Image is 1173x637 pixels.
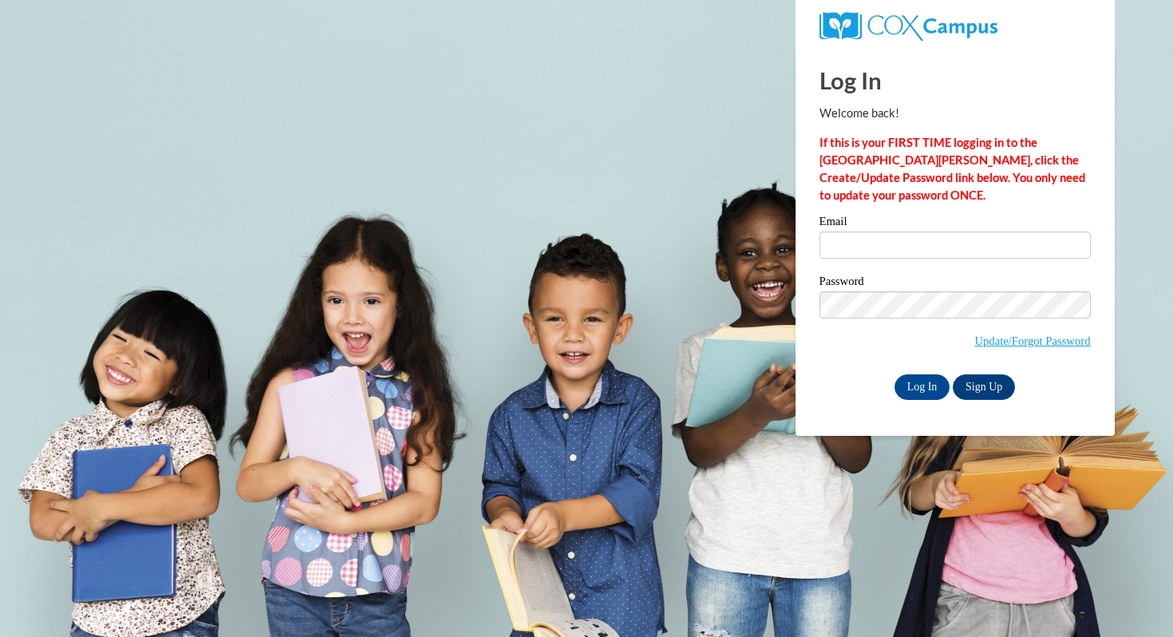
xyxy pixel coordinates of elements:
[895,374,950,400] input: Log In
[820,18,997,32] a: COX Campus
[820,105,1091,122] p: Welcome back!
[820,136,1085,202] strong: If this is your FIRST TIME logging in to the [GEOGRAPHIC_DATA][PERSON_NAME], click the Create/Upd...
[820,216,1091,231] label: Email
[974,334,1090,347] a: Update/Forgot Password
[820,275,1091,291] label: Password
[820,12,997,41] img: COX Campus
[820,64,1091,97] h1: Log In
[953,374,1015,400] a: Sign Up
